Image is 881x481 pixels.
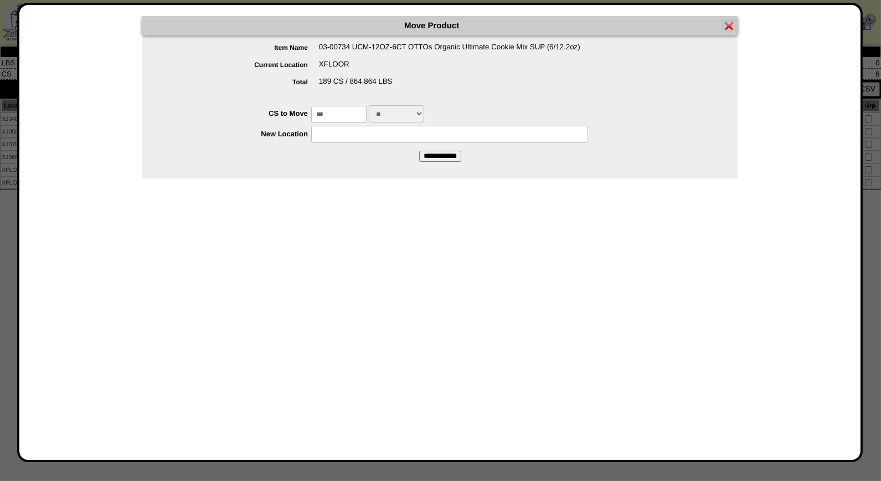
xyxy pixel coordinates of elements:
[164,60,738,77] div: XFLOOR
[164,77,738,94] div: 189 CS / 864.864 LBS
[164,61,319,69] label: Current Location
[164,78,319,86] label: Total
[725,21,734,30] img: error.gif
[164,43,738,60] div: 03-00734 UCM-12OZ-6CT OTTOs Organic Ultimate Cookie Mix SUP (6/12.2oz)
[164,109,311,117] label: CS to Move
[164,130,311,138] label: New Location
[142,16,738,35] div: Move Product
[164,44,319,52] label: Item Name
